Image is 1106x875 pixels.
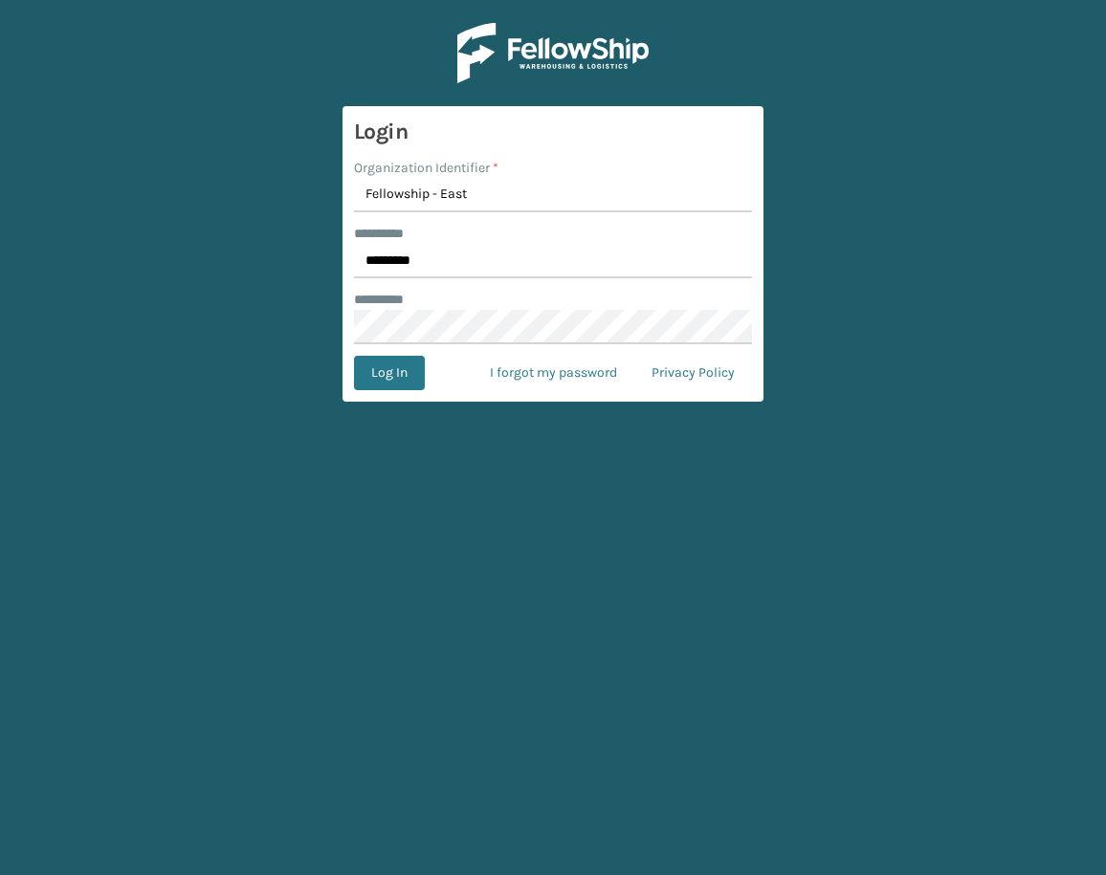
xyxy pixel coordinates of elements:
label: Organization Identifier [354,158,498,178]
a: Privacy Policy [634,356,752,390]
a: I forgot my password [473,356,634,390]
img: Logo [457,23,649,83]
button: Log In [354,356,425,390]
h3: Login [354,118,752,146]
